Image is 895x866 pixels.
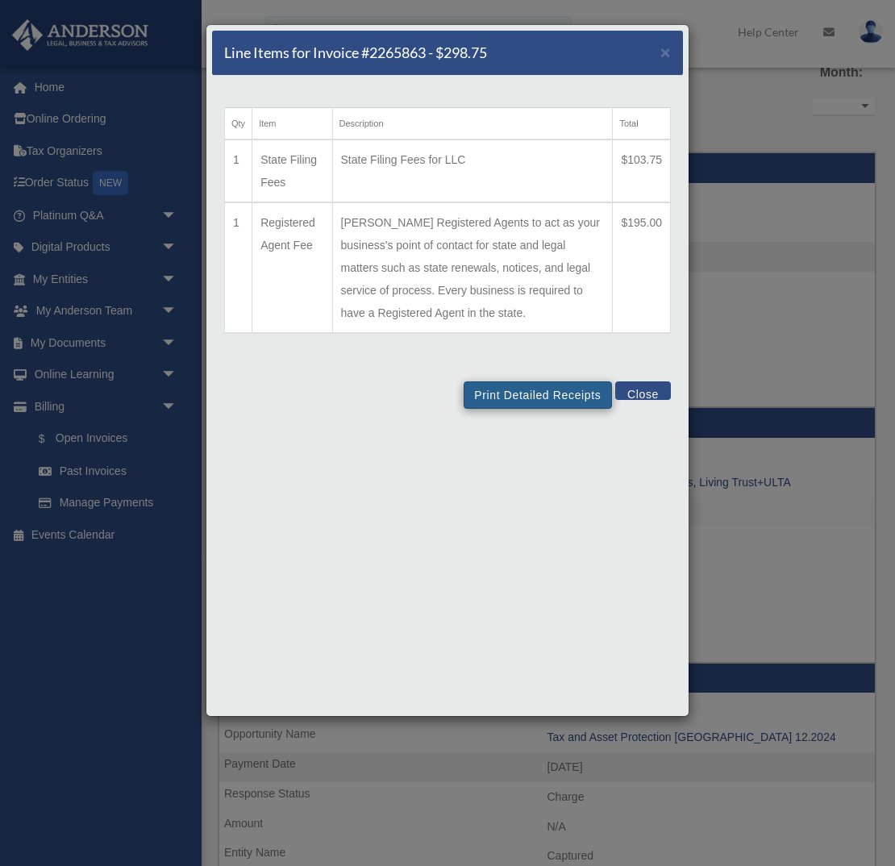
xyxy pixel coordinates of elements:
td: State Filing Fees for LLC [332,139,613,202]
th: Description [332,108,613,140]
td: $195.00 [613,202,671,333]
td: 1 [225,202,252,333]
td: State Filing Fees [252,139,332,202]
th: Item [252,108,332,140]
button: Print Detailed Receipts [464,381,611,409]
td: [PERSON_NAME] Registered Agents to act as your business's point of contact for state and legal ma... [332,202,613,333]
span: × [660,43,671,61]
td: $103.75 [613,139,671,202]
button: Close [615,381,671,400]
td: Registered Agent Fee [252,202,332,333]
td: 1 [225,139,252,202]
th: Qty [225,108,252,140]
h5: Line Items for Invoice #2265863 - $298.75 [224,43,487,63]
button: Close [660,44,671,60]
th: Total [613,108,671,140]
